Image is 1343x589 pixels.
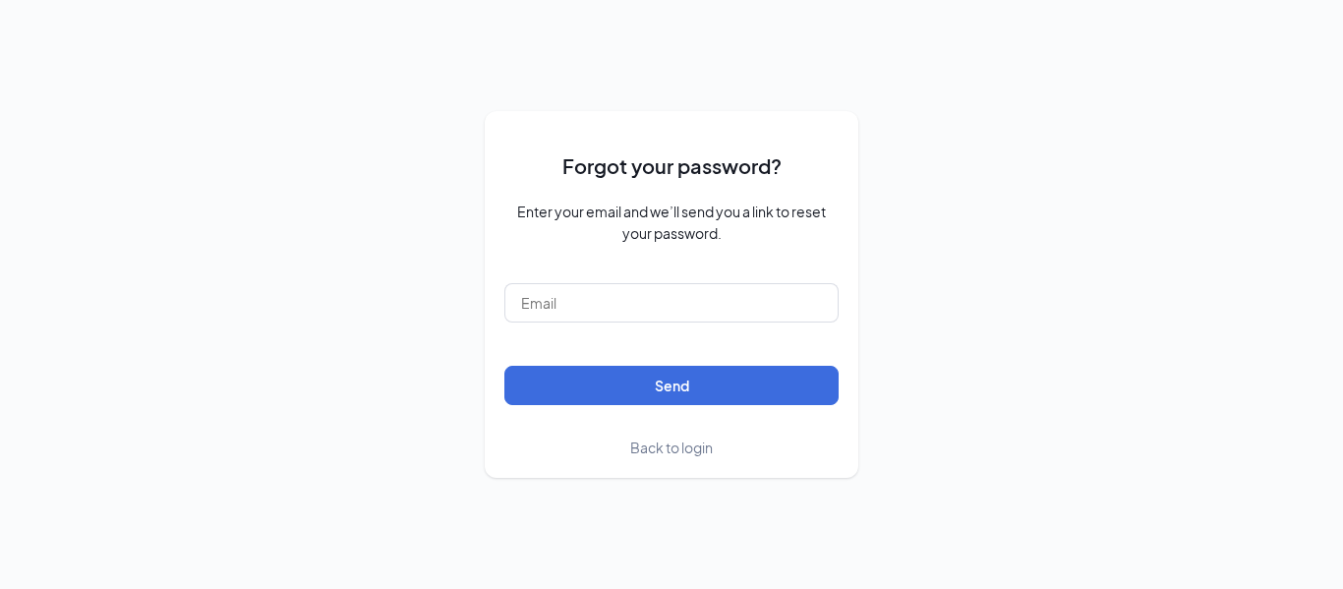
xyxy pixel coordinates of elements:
span: Forgot your password? [562,150,782,181]
span: Enter your email and we’ll send you a link to reset your password. [504,201,839,244]
a: Back to login [630,437,713,458]
span: Back to login [630,439,713,456]
input: Email [504,283,839,323]
button: Send [504,366,839,405]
